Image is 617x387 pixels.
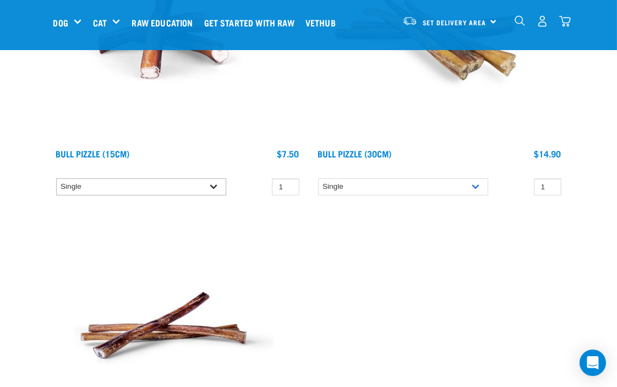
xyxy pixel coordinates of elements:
[93,16,107,29] a: Cat
[534,149,561,159] div: $14.90
[53,16,68,29] a: Dog
[272,178,299,195] input: 1
[303,1,344,45] a: Vethub
[515,15,525,26] img: home-icon-1@2x.png
[580,350,606,376] div: Open Intercom Messenger
[402,16,417,26] img: van-moving.png
[423,20,487,24] span: Set Delivery Area
[56,151,130,156] a: Bull Pizzle (15cm)
[559,15,571,27] img: home-icon@2x.png
[277,149,299,159] div: $7.50
[201,1,303,45] a: Get started with Raw
[318,151,392,156] a: Bull Pizzle (30cm)
[129,1,201,45] a: Raw Education
[534,178,561,195] input: 1
[537,15,548,27] img: user.png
